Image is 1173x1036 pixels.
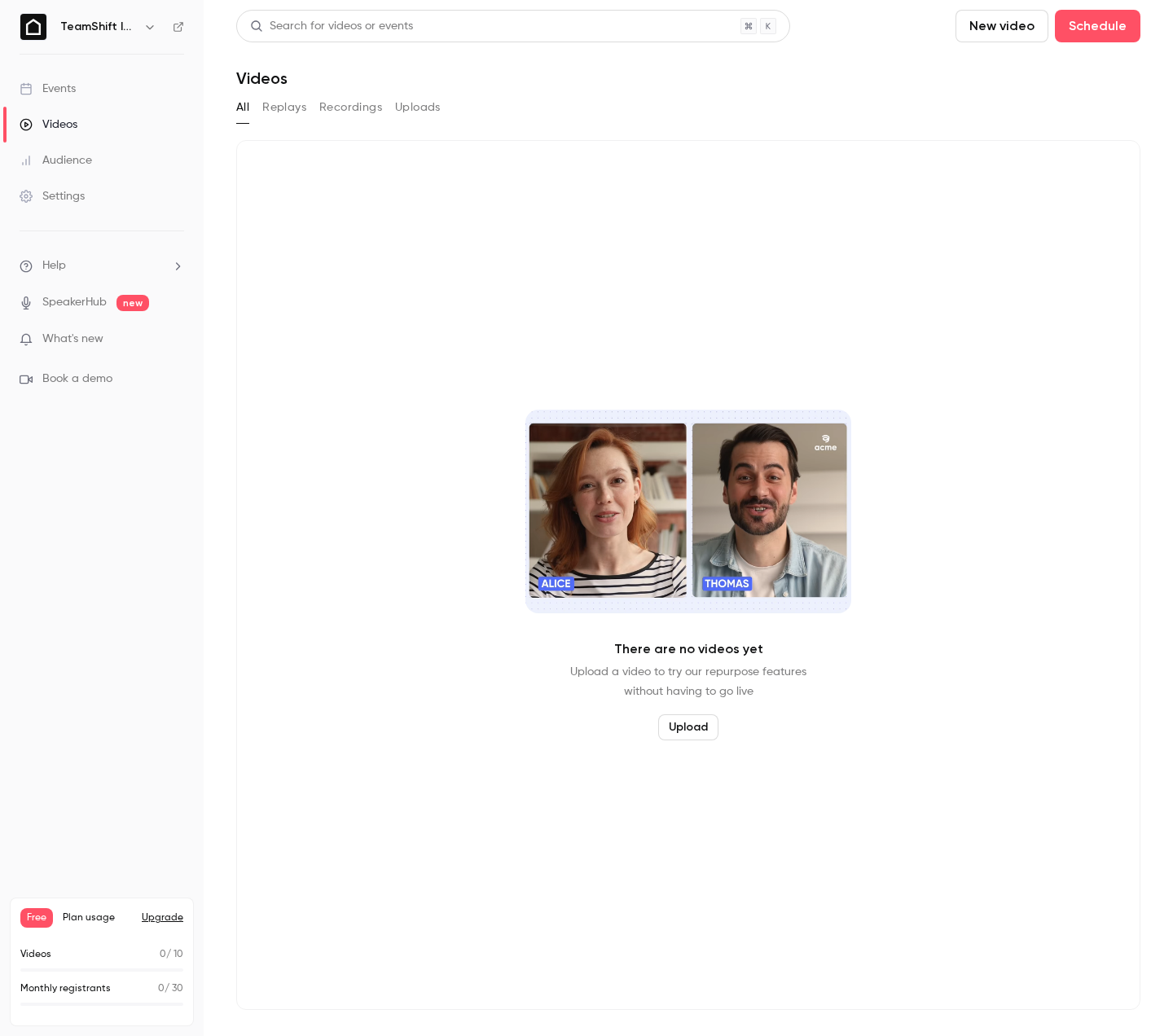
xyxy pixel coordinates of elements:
div: Videos [20,116,77,133]
div: Search for videos or events [250,18,413,35]
button: Upload [658,714,718,740]
button: Schedule [1055,10,1140,42]
button: Uploads [395,94,441,121]
p: Monthly registrants [20,981,111,996]
a: SpeakerHub [42,294,107,311]
span: Book a demo [42,371,112,388]
button: Recordings [319,94,382,121]
button: New video [956,10,1048,42]
span: new [116,295,149,311]
p: There are no videos yet [614,639,763,659]
img: TeamShift Inc. [20,14,46,40]
div: Events [20,81,76,97]
p: / 30 [158,981,183,996]
p: / 10 [160,947,183,962]
h1: Videos [236,68,288,88]
button: Replays [262,94,306,121]
span: Help [42,257,66,274]
section: Videos [236,10,1140,1026]
div: Settings [20,188,85,204]
p: Videos [20,947,51,962]
span: 0 [158,984,165,994]
li: help-dropdown-opener [20,257,184,274]
iframe: Noticeable Trigger [165,332,184,347]
button: Upgrade [142,911,183,924]
span: What's new [42,331,103,348]
h6: TeamShift Inc. [60,19,137,35]
div: Audience [20,152,92,169]
span: Plan usage [63,911,132,924]
span: 0 [160,950,166,959]
span: Free [20,908,53,928]
button: All [236,94,249,121]
p: Upload a video to try our repurpose features without having to go live [570,662,806,701]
